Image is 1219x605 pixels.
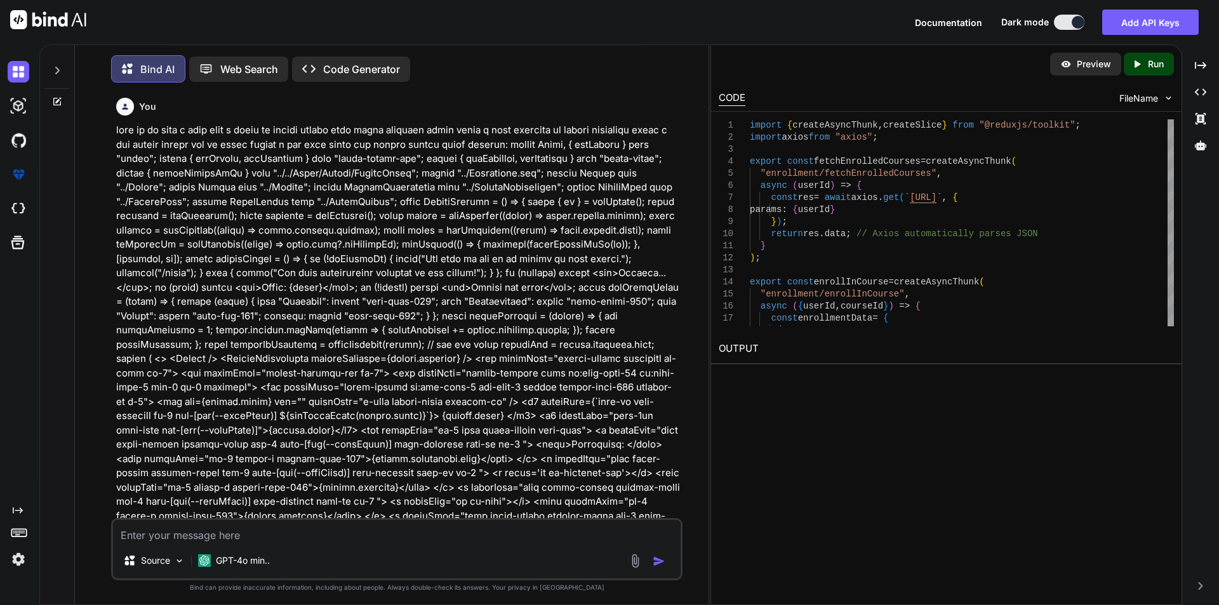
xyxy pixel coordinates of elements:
p: Bind AI [140,62,175,77]
img: icon [653,555,665,568]
span: userId [750,325,782,335]
span: { [797,301,803,311]
p: GPT-4o min.. [216,554,270,567]
span: "enrollment/enrollInCourse" [760,289,904,299]
div: 17 [719,312,733,324]
span: createAsyncThunk [894,277,979,287]
div: 4 [719,156,733,168]
div: 8 [719,204,733,216]
div: 18 [719,324,733,336]
button: Documentation [915,16,982,29]
img: cloudideIcon [8,198,29,220]
span: const [771,313,797,323]
span: "@reduxjs/toolkit" [979,120,1075,130]
button: Add API Keys [1102,10,1199,35]
span: courseId [841,301,883,311]
span: axios [782,132,808,142]
img: GPT-4o mini [198,554,211,567]
span: . [819,229,824,239]
span: } [830,204,835,215]
div: 16 [719,300,733,312]
img: Pick Models [174,555,185,566]
span: get [883,192,899,203]
p: Source [141,554,170,567]
span: = [872,313,877,323]
div: 13 [719,264,733,276]
span: ( [899,192,904,203]
div: 10 [719,228,733,240]
span: ( [792,301,797,311]
span: params [750,204,782,215]
span: , [904,289,909,299]
p: Preview [1077,58,1111,70]
span: export [750,156,782,166]
span: } [771,216,776,227]
div: 5 [719,168,733,180]
img: githubDark [8,130,29,151]
span: { [952,192,957,203]
span: createAsyncThunk [926,156,1011,166]
span: const [787,277,813,287]
span: , [835,301,840,311]
p: Code Generator [323,62,400,77]
span: , [936,168,942,178]
span: userId [797,180,829,190]
img: Bind AI [10,10,86,29]
span: [URL] [910,192,936,203]
span: async [760,301,787,311]
span: ` [904,192,909,203]
img: settings [8,548,29,570]
span: FileName [1119,92,1158,105]
span: enrollInCourse [813,277,888,287]
span: userId [797,204,829,215]
span: import [750,132,782,142]
span: await [824,192,851,203]
span: res [797,192,813,203]
div: 6 [719,180,733,192]
span: } [883,301,888,311]
span: ( [792,180,797,190]
span: ; [872,132,877,142]
span: : [782,204,787,215]
span: createSlice [883,120,942,130]
span: ) [750,253,755,263]
div: 12 [719,252,733,264]
span: ; [846,229,851,239]
span: ) [830,180,835,190]
div: CODE [719,91,745,106]
span: export [750,277,782,287]
span: ( [979,277,984,287]
span: ; [782,216,787,227]
span: { [792,204,797,215]
img: premium [8,164,29,185]
div: 9 [719,216,733,228]
div: 15 [719,288,733,300]
span: import [750,120,782,130]
span: , [877,120,883,130]
div: 2 [719,131,733,143]
span: ` [936,192,942,203]
span: "enrollment/fetchEnrolledCourses" [760,168,936,178]
h6: You [139,100,156,113]
span: ; [1075,120,1080,130]
span: ) [888,301,893,311]
span: = [813,192,818,203]
span: enrollmentData [797,313,872,323]
span: } [760,241,765,251]
div: 7 [719,192,733,204]
span: ) [776,216,782,227]
p: Web Search [220,62,278,77]
span: = [888,277,893,287]
span: res [803,229,819,239]
span: . [877,192,883,203]
span: const [787,156,813,166]
h2: OUTPUT [711,334,1182,364]
span: , [942,192,947,203]
span: userId [803,301,835,311]
span: , [782,325,787,335]
span: const [771,192,797,203]
img: darkAi-studio [8,95,29,117]
span: Dark mode [1001,16,1049,29]
span: => [899,301,910,311]
div: 1 [719,119,733,131]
